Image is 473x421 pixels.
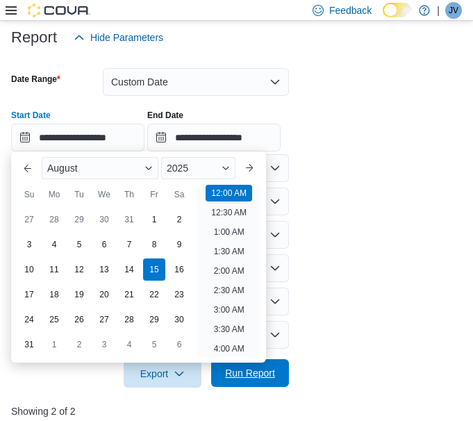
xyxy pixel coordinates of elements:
div: day-27 [93,308,115,331]
div: day-16 [168,258,190,281]
div: Button. Open the month selector. August is currently selected. [42,157,158,179]
div: day-4 [118,333,140,356]
div: day-2 [168,208,190,231]
div: day-12 [68,258,90,281]
button: Export [124,360,201,388]
div: day-30 [93,208,115,231]
div: day-5 [143,333,165,356]
div: day-24 [18,308,40,331]
div: day-11 [43,258,65,281]
div: day-4 [43,233,65,256]
li: 4:00 AM [208,340,250,357]
button: Open list of options [269,163,281,174]
label: End Date [147,110,183,121]
button: Previous Month [17,157,39,179]
div: August, 2025 [17,207,192,357]
button: Run Report [211,359,289,387]
li: 2:00 AM [208,263,250,279]
div: Button. Open the year selector. 2025 is currently selected. [161,157,235,179]
li: 2:30 AM [208,282,250,299]
div: day-20 [93,283,115,306]
div: Jillian Vander Doelen [445,2,462,19]
div: day-15 [143,258,165,281]
div: Fr [143,183,165,206]
div: day-26 [68,308,90,331]
div: day-6 [168,333,190,356]
button: Open list of options [269,229,281,240]
span: Feedback [329,3,372,17]
ul: Time [197,185,260,357]
input: Dark Mode [383,3,412,17]
div: day-3 [18,233,40,256]
span: Dark Mode [383,17,383,18]
span: Hide Parameters [90,31,163,44]
div: Th [118,183,140,206]
div: day-14 [118,258,140,281]
p: | [437,2,440,19]
span: Run Report [225,366,275,380]
div: Mo [43,183,65,206]
span: August [47,163,78,174]
button: Custom Date [103,68,289,96]
div: day-29 [68,208,90,231]
span: JV [449,2,458,19]
div: day-1 [143,208,165,231]
p: Showing 2 of 2 [11,404,462,418]
div: day-31 [18,333,40,356]
button: Next month [238,157,260,179]
span: 2025 [167,163,188,174]
div: day-3 [93,333,115,356]
div: day-8 [143,233,165,256]
div: day-29 [143,308,165,331]
label: Start Date [11,110,51,121]
div: day-28 [43,208,65,231]
li: 1:30 AM [208,243,250,260]
div: day-7 [118,233,140,256]
h3: Report [11,29,57,46]
div: day-25 [43,308,65,331]
div: day-21 [118,283,140,306]
span: Export [132,360,193,388]
li: 12:00 AM [206,185,252,201]
li: 12:30 AM [206,204,252,221]
div: We [93,183,115,206]
div: day-5 [68,233,90,256]
button: Hide Parameters [68,24,169,51]
div: day-28 [118,308,140,331]
div: day-22 [143,283,165,306]
input: Press the down key to open a popover containing a calendar. [147,124,281,151]
div: day-30 [168,308,190,331]
div: day-19 [68,283,90,306]
div: day-17 [18,283,40,306]
div: day-31 [118,208,140,231]
div: Sa [168,183,190,206]
div: day-27 [18,208,40,231]
button: Open list of options [269,196,281,207]
li: 1:00 AM [208,224,250,240]
div: Tu [68,183,90,206]
div: day-10 [18,258,40,281]
div: day-13 [93,258,115,281]
li: 3:30 AM [208,321,250,338]
input: Press the down key to enter a popover containing a calendar. Press the escape key to close the po... [11,124,144,151]
img: Cova [28,3,90,17]
div: Su [18,183,40,206]
div: day-18 [43,283,65,306]
div: day-23 [168,283,190,306]
div: day-1 [43,333,65,356]
div: day-2 [68,333,90,356]
div: day-9 [168,233,190,256]
label: Date Range [11,74,60,85]
li: 3:00 AM [208,302,250,318]
div: day-6 [93,233,115,256]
